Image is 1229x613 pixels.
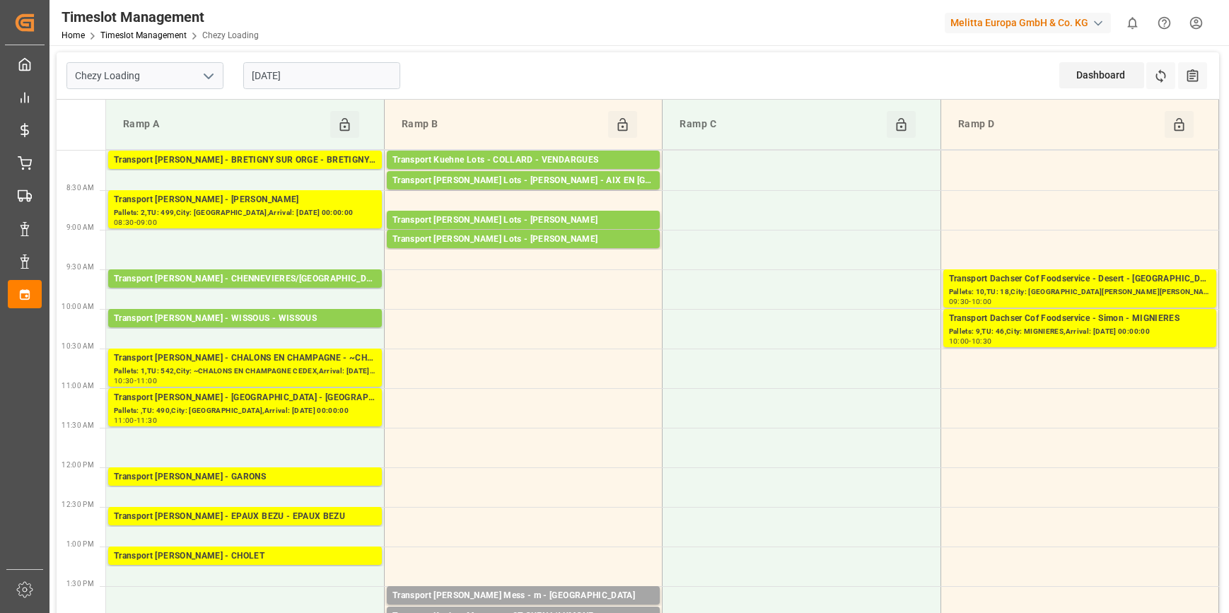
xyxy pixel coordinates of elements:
div: Transport [PERSON_NAME] - [PERSON_NAME] [114,193,376,207]
div: 11:00 [114,417,134,424]
button: open menu [197,65,219,87]
input: Type to search/select [66,62,223,89]
span: 12:00 PM [62,461,94,469]
div: Timeslot Management [62,6,259,28]
a: Home [62,30,85,40]
div: Ramp B [396,111,608,138]
div: Pallets: 10,TU: 18,City: [GEOGRAPHIC_DATA][PERSON_NAME][PERSON_NAME],Arrival: [DATE] 00:00:00 [949,286,1211,298]
div: Transport Kuehne Lots - COLLARD - VENDARGUES [392,153,654,168]
span: 11:30 AM [62,421,94,429]
div: Transport [PERSON_NAME] - CHENNEVIERES/[GEOGRAPHIC_DATA] - [GEOGRAPHIC_DATA]/MARNE CEDEX [114,272,376,286]
div: Transport [PERSON_NAME] - [GEOGRAPHIC_DATA] - [GEOGRAPHIC_DATA] [114,391,376,405]
span: 9:30 AM [66,263,94,271]
div: Ramp A [117,111,330,138]
div: Melitta Europa GmbH & Co. KG [945,13,1111,33]
div: Pallets: 14,TU: 1678,City: [GEOGRAPHIC_DATA],Arrival: [DATE] 00:00:00 [392,168,654,180]
div: - [969,338,971,344]
div: Pallets: 9,TU: 46,City: MIGNIERES,Arrival: [DATE] 00:00:00 [949,326,1211,338]
span: 10:30 AM [62,342,94,350]
div: Transport [PERSON_NAME] - BRETIGNY SUR ORGE - BRETIGNY SUR ORGE [114,153,376,168]
div: Pallets: ,TU: 2112,City: CARQUEFOU,Arrival: [DATE] 00:00:00 [392,247,654,259]
div: Pallets: ,TU: 32,City: [GEOGRAPHIC_DATA],Arrival: [DATE] 00:00:00 [114,168,376,180]
div: Transport [PERSON_NAME] Mess - m - [GEOGRAPHIC_DATA] [392,589,654,603]
div: Dashboard [1059,62,1144,88]
div: Pallets: 10,TU: ,City: [GEOGRAPHIC_DATA],Arrival: [DATE] 00:00:00 [392,188,654,200]
input: DD-MM-YYYY [243,62,400,89]
div: - [134,219,136,226]
div: Pallets: 2,TU: 499,City: [GEOGRAPHIC_DATA],Arrival: [DATE] 00:00:00 [114,207,376,219]
div: Ramp C [674,111,886,138]
span: 12:30 PM [62,501,94,508]
span: 8:30 AM [66,184,94,192]
span: 9:00 AM [66,223,94,231]
div: Transport Dachser Cof Foodservice - Desert - [GEOGRAPHIC_DATA][PERSON_NAME] [949,272,1211,286]
div: Pallets: 1,TU: ,City: CARQUEFOU,Arrival: [DATE] 00:00:00 [392,228,654,240]
div: Pallets: 11,TU: 744,City: [GEOGRAPHIC_DATA],Arrival: [DATE] 00:00:00 [114,484,376,496]
div: Transport [PERSON_NAME] Lots - [PERSON_NAME] - AIX EN [GEOGRAPHIC_DATA] [392,174,654,188]
button: Help Center [1148,7,1180,39]
span: 1:00 PM [66,540,94,548]
div: Transport [PERSON_NAME] Lots - [PERSON_NAME] [392,233,654,247]
span: 1:30 PM [66,580,94,588]
div: 10:00 [972,298,992,305]
div: 09:30 [949,298,969,305]
div: - [134,378,136,384]
div: Pallets: 1,TU: 542,City: ~CHALONS EN CHAMPAGNE CEDEX,Arrival: [DATE] 00:00:00 [114,366,376,378]
a: Timeslot Management [100,30,187,40]
div: Transport [PERSON_NAME] Lots - [PERSON_NAME] [392,214,654,228]
div: 09:00 [136,219,157,226]
div: 11:30 [136,417,157,424]
div: 10:30 [114,378,134,384]
div: Pallets: 12,TU: 200,City: [GEOGRAPHIC_DATA]/MARNE CEDEX,Arrival: [DATE] 00:00:00 [114,286,376,298]
div: - [969,298,971,305]
span: 11:00 AM [62,382,94,390]
div: Transport [PERSON_NAME] - EPAUX BEZU - EPAUX BEZU [114,510,376,524]
div: Transport [PERSON_NAME] - GARONS [114,470,376,484]
div: - [134,417,136,424]
span: 10:00 AM [62,303,94,310]
div: 10:00 [949,338,969,344]
div: Transport [PERSON_NAME] - WISSOUS - WISSOUS [114,312,376,326]
div: 11:00 [136,378,157,384]
div: Pallets: 3,TU: 154,City: WISSOUS,Arrival: [DATE] 00:00:00 [114,326,376,338]
div: Transport [PERSON_NAME] - CHALONS EN CHAMPAGNE - ~CHALONS EN CHAMPAGNE CEDEX [114,351,376,366]
div: Pallets: 24,TU: 1123,City: EPAUX BEZU,Arrival: [DATE] 00:00:00 [114,524,376,536]
button: show 0 new notifications [1117,7,1148,39]
div: Ramp D [953,111,1165,138]
div: Pallets: ,TU: 490,City: [GEOGRAPHIC_DATA],Arrival: [DATE] 00:00:00 [114,405,376,417]
button: Melitta Europa GmbH & Co. KG [945,9,1117,36]
div: 08:30 [114,219,134,226]
div: Transport Dachser Cof Foodservice - Simon - MIGNIERES [949,312,1211,326]
div: Pallets: ,TU: 58,City: CHOLET,Arrival: [DATE] 00:00:00 [114,564,376,576]
div: Transport [PERSON_NAME] - CHOLET [114,549,376,564]
div: 10:30 [972,338,992,344]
